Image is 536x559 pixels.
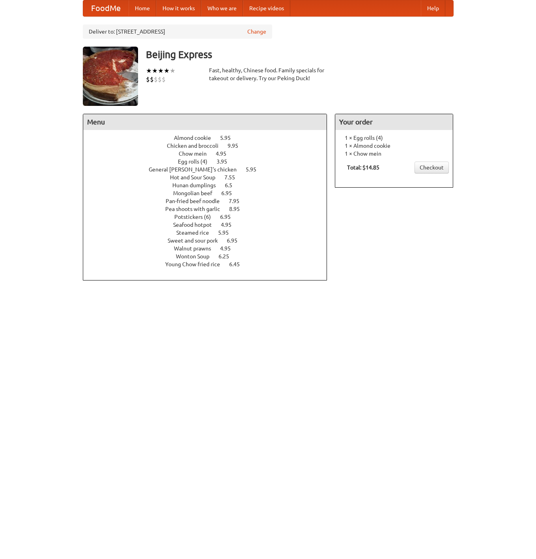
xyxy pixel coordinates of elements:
[170,66,176,75] li: ★
[166,198,254,204] a: Pan-fried beef noodle 7.95
[167,143,253,149] a: Chicken and broccoli 9.95
[224,174,243,181] span: 7.55
[209,66,327,82] div: Fast, healthy, Chinese food. Family specials for takeout or delivery. Try our Peking Duck!
[168,237,252,244] a: Sweet and sour pork 6.95
[167,143,226,149] span: Chicken and broccoli
[347,164,379,171] b: Total: $14.85
[129,0,156,16] a: Home
[154,75,158,84] li: $
[173,222,220,228] span: Seafood hotpot
[174,245,219,252] span: Walnut prawns
[83,47,138,106] img: angular.jpg
[172,182,247,188] a: Hunan dumplings 6.5
[229,206,248,212] span: 8.95
[220,135,239,141] span: 5.95
[201,0,243,16] a: Who we are
[83,114,327,130] h4: Menu
[174,245,245,252] a: Walnut prawns 4.95
[217,158,235,165] span: 3.95
[179,151,215,157] span: Chow mein
[225,182,240,188] span: 6.5
[146,47,454,62] h3: Beijing Express
[149,166,271,173] a: General [PERSON_NAME]'s chicken 5.95
[421,0,445,16] a: Help
[176,230,217,236] span: Steamed rice
[165,206,228,212] span: Pea shoots with garlic
[335,114,453,130] h4: Your order
[152,66,158,75] li: ★
[156,0,201,16] a: How it works
[246,166,264,173] span: 5.95
[146,75,150,84] li: $
[218,230,237,236] span: 5.95
[170,174,223,181] span: Hot and Sour Soup
[166,198,228,204] span: Pan-fried beef noodle
[173,190,247,196] a: Mongolian beef 6.95
[83,24,272,39] div: Deliver to: [STREET_ADDRESS]
[158,75,162,84] li: $
[243,0,290,16] a: Recipe videos
[221,190,240,196] span: 6.95
[339,150,449,158] li: 1 × Chow mein
[158,66,164,75] li: ★
[172,182,224,188] span: Hunan dumplings
[339,134,449,142] li: 1 × Egg rolls (4)
[165,261,228,267] span: Young Chow fried rice
[165,206,254,212] a: Pea shoots with garlic 8.95
[415,162,449,173] a: Checkout
[221,222,239,228] span: 4.95
[165,261,254,267] a: Young Chow fried rice 6.45
[174,214,245,220] a: Potstickers (6) 6.95
[247,28,266,36] a: Change
[173,222,246,228] a: Seafood hotpot 4.95
[150,75,154,84] li: $
[146,66,152,75] li: ★
[220,214,239,220] span: 6.95
[227,237,245,244] span: 6.95
[176,253,244,260] a: Wonton Soup 6.25
[229,261,248,267] span: 6.45
[174,214,219,220] span: Potstickers (6)
[229,198,247,204] span: 7.95
[179,151,241,157] a: Chow mein 4.95
[83,0,129,16] a: FoodMe
[219,253,237,260] span: 6.25
[178,158,215,165] span: Egg rolls (4)
[216,151,234,157] span: 4.95
[174,135,245,141] a: Almond cookie 5.95
[178,158,242,165] a: Egg rolls (4) 3.95
[149,166,245,173] span: General [PERSON_NAME]'s chicken
[339,142,449,150] li: 1 × Almond cookie
[162,75,166,84] li: $
[174,135,219,141] span: Almond cookie
[168,237,226,244] span: Sweet and sour pork
[173,190,220,196] span: Mongolian beef
[220,245,239,252] span: 4.95
[176,253,217,260] span: Wonton Soup
[164,66,170,75] li: ★
[228,143,246,149] span: 9.95
[170,174,250,181] a: Hot and Sour Soup 7.55
[176,230,243,236] a: Steamed rice 5.95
